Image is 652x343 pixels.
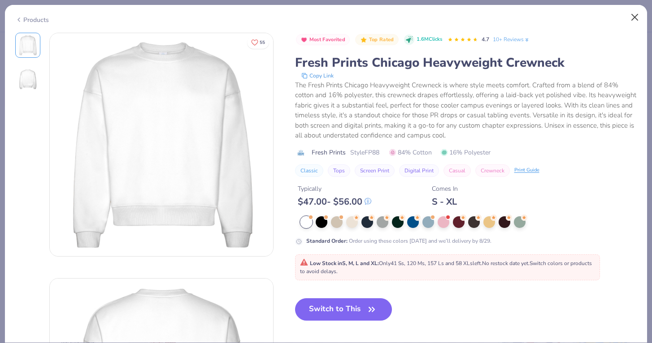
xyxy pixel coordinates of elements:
button: copy to clipboard [299,71,336,80]
span: 84% Cotton [389,148,432,157]
button: Casual [443,164,471,177]
button: Badge Button [296,34,350,46]
span: No restock date yet. [482,260,530,267]
div: Fresh Prints Chicago Heavyweight Crewneck [295,54,637,71]
div: Comes In [432,184,458,193]
img: Front [50,33,273,256]
span: Only 41 Ss, 120 Ms, 157 Ls and 58 XLs left. Switch colors or products to avoid delays. [300,260,592,275]
button: Crewneck [475,164,510,177]
img: Front [17,34,39,56]
div: $ 47.00 - $ 56.00 [298,196,371,207]
button: Tops [328,164,350,177]
strong: Standard Order : [306,237,348,244]
a: 10+ Reviews [493,35,530,43]
span: Most Favorited [309,37,345,42]
button: Close [626,9,643,26]
span: 16% Polyester [441,148,491,157]
div: Typically [298,184,371,193]
div: Print Guide [514,167,539,174]
span: Fresh Prints [312,148,346,157]
img: Most Favorited sort [300,36,308,43]
div: 4.7 Stars [448,33,478,47]
span: Style FP88 [350,148,379,157]
button: Screen Print [355,164,395,177]
span: 55 [260,40,265,45]
button: Classic [295,164,323,177]
button: Digital Print [399,164,439,177]
div: The Fresh Prints Chicago Heavyweight Crewneck is where style meets comfort. Crafted from a blend ... [295,80,637,141]
strong: Low Stock in S, M, L and XL : [310,260,379,267]
img: Top Rated sort [360,36,367,43]
span: 1.6M Clicks [417,36,442,43]
div: Products [15,15,49,25]
button: Like [247,36,269,49]
span: 4.7 [482,36,489,43]
div: S - XL [432,196,458,207]
div: Order using these colors [DATE] and we’ll delivery by 8/29. [306,237,491,245]
button: Badge Button [355,34,398,46]
button: Switch to This [295,298,392,321]
img: brand logo [295,149,307,156]
span: Top Rated [369,37,394,42]
img: Back [17,69,39,90]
